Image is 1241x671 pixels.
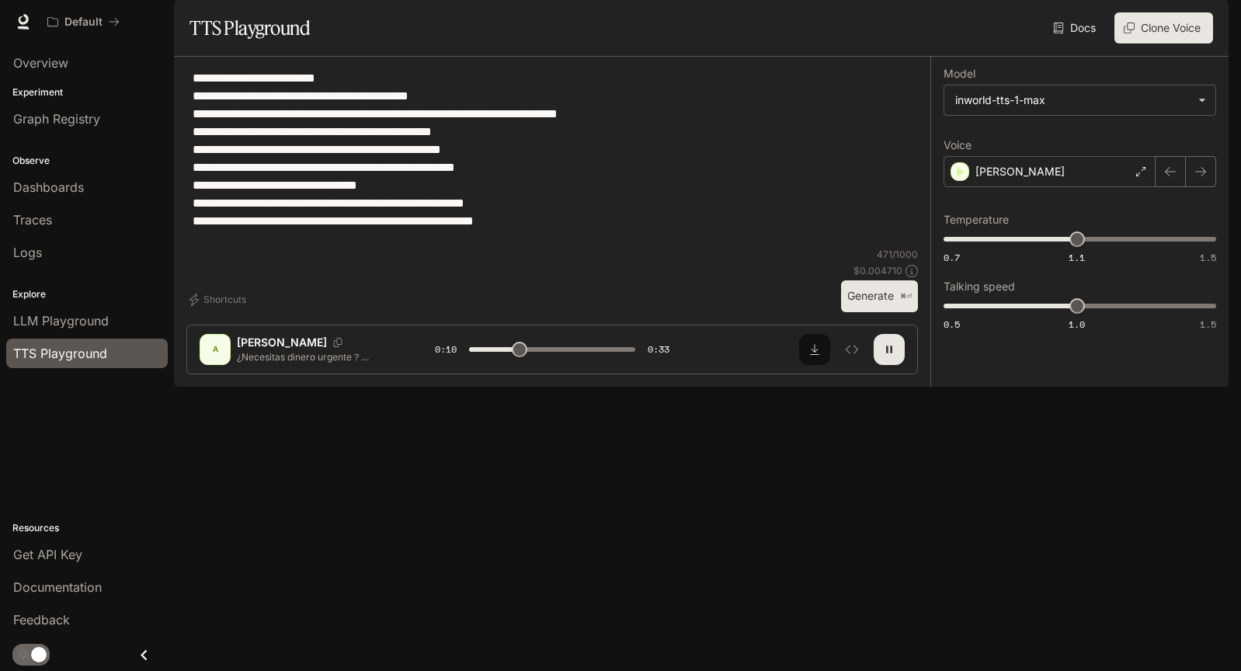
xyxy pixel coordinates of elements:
[1069,318,1085,331] span: 1.0
[40,6,127,37] button: All workspaces
[900,292,912,301] p: ⌘⏎
[799,334,830,365] button: Download audio
[203,337,228,362] div: A
[1050,12,1102,43] a: Docs
[944,85,1215,115] div: inworld-tts-1-max
[1069,251,1085,264] span: 1.1
[955,92,1191,108] div: inworld-tts-1-max
[1200,251,1216,264] span: 1.5
[435,342,457,357] span: 0:10
[648,342,669,357] span: 0:33
[1200,318,1216,331] span: 1.5
[237,350,398,363] p: ¿Necesitas dinero urgente？ ¡MexDin ofrece préstamos seguros y confiables! Puedes pedir hasta $30,...
[189,12,310,43] h1: TTS Playground
[944,214,1009,225] p: Temperature
[944,318,960,331] span: 0.5
[1114,12,1213,43] button: Clone Voice
[836,334,867,365] button: Inspect
[841,280,918,312] button: Generate⌘⏎
[327,338,349,347] button: Copy Voice ID
[237,335,327,350] p: [PERSON_NAME]
[975,164,1065,179] p: [PERSON_NAME]
[186,287,252,312] button: Shortcuts
[944,281,1015,292] p: Talking speed
[944,68,975,79] p: Model
[944,251,960,264] span: 0.7
[944,140,972,151] p: Voice
[64,16,103,29] p: Default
